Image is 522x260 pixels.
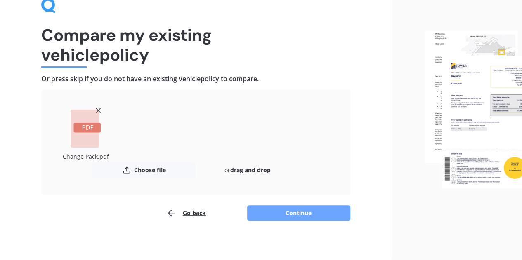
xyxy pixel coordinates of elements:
[230,166,270,174] b: drag and drop
[247,205,350,221] button: Continue
[41,75,350,83] h4: Or press skip if you do not have an existing vehicle policy to compare.
[425,31,522,188] img: files.webp
[41,25,350,65] h1: Compare my existing vehicle policy
[196,162,299,178] div: or
[92,162,196,178] button: Choose file
[58,151,113,162] div: Change Pack.pdf
[166,205,206,221] button: Go back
